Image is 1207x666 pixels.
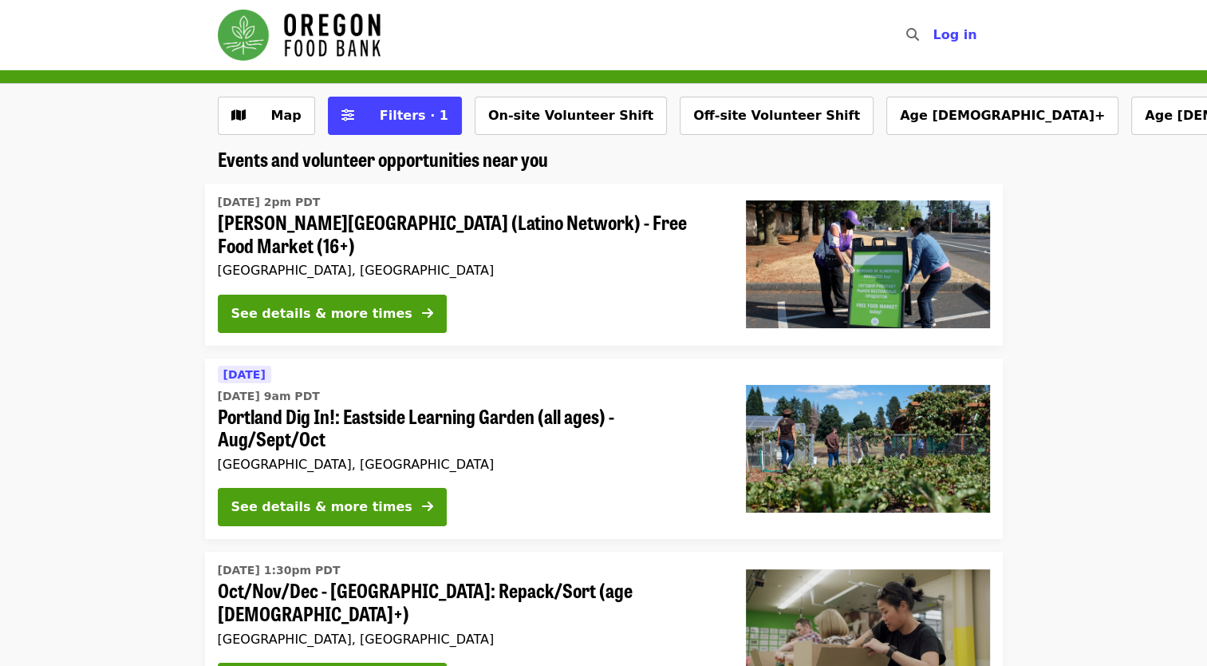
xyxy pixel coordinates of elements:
div: [GEOGRAPHIC_DATA], [GEOGRAPHIC_DATA] [218,263,720,278]
img: Oregon Food Bank - Home [218,10,381,61]
i: arrow-right icon [422,499,433,514]
button: See details & more times [218,488,447,526]
time: [DATE] 9am PDT [218,388,320,405]
i: search icon [905,27,918,42]
input: Search [928,16,941,54]
div: [GEOGRAPHIC_DATA], [GEOGRAPHIC_DATA] [218,632,720,647]
button: See details & more times [218,295,447,333]
div: See details & more times [231,498,412,517]
span: Portland Dig In!: Eastside Learning Garden (all ages) - Aug/Sept/Oct [218,405,720,451]
i: sliders-h icon [341,108,354,123]
button: Filters (1 selected) [328,97,462,135]
span: Filters · 1 [380,108,448,123]
div: [GEOGRAPHIC_DATA], [GEOGRAPHIC_DATA] [218,457,720,472]
img: Portland Dig In!: Eastside Learning Garden (all ages) - Aug/Sept/Oct organized by Oregon Food Bank [746,385,990,513]
div: See details & more times [231,304,412,323]
button: On-site Volunteer Shift [475,97,667,135]
i: arrow-right icon [422,306,433,321]
span: Map [271,108,302,123]
span: Log in [933,27,976,42]
button: Off-site Volunteer Shift [680,97,874,135]
span: [DATE] [223,368,266,381]
a: See details for "Rigler Elementary School (Latino Network) - Free Food Market (16+)" [205,184,1003,346]
time: [DATE] 2pm PDT [218,194,321,211]
a: See details for "Portland Dig In!: Eastside Learning Garden (all ages) - Aug/Sept/Oct" [205,359,1003,540]
button: Log in [920,19,989,51]
time: [DATE] 1:30pm PDT [218,562,341,579]
i: map icon [231,108,246,123]
span: Events and volunteer opportunities near you [218,145,548,172]
span: Oct/Nov/Dec - [GEOGRAPHIC_DATA]: Repack/Sort (age [DEMOGRAPHIC_DATA]+) [218,579,720,625]
img: Rigler Elementary School (Latino Network) - Free Food Market (16+) organized by Oregon Food Bank [746,200,990,328]
button: Show map view [218,97,315,135]
button: Age [DEMOGRAPHIC_DATA]+ [886,97,1118,135]
span: [PERSON_NAME][GEOGRAPHIC_DATA] (Latino Network) - Free Food Market (16+) [218,211,720,257]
